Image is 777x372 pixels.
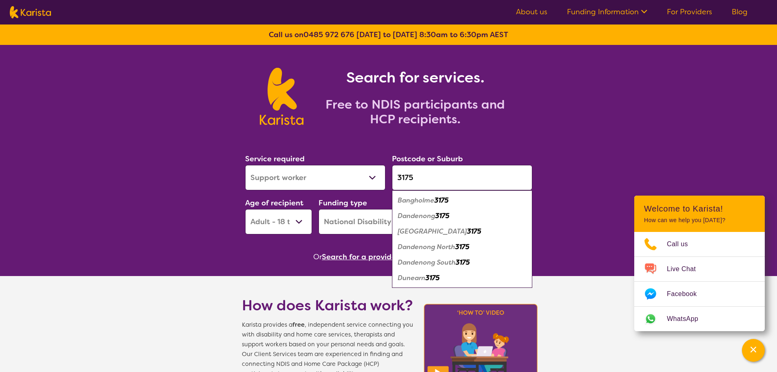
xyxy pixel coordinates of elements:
span: WhatsApp [667,313,708,325]
div: Dandenong 3175 [396,208,528,224]
div: Dandenong North 3175 [396,239,528,255]
label: Postcode or Suburb [392,154,463,164]
button: Channel Menu [742,339,765,362]
em: 3175 [455,243,469,251]
label: Funding type [319,198,367,208]
input: Type [392,165,532,190]
button: Search for a provider to leave a review [322,251,464,263]
label: Service required [245,154,305,164]
span: Facebook [667,288,706,300]
span: Call us [667,238,698,250]
div: Dandenong South 3175 [396,255,528,270]
span: Or [313,251,322,263]
em: Bangholme [398,196,434,205]
em: 3175 [456,258,470,267]
a: 0485 972 676 [303,30,354,40]
label: Age of recipient [245,198,303,208]
h1: How does Karista work? [242,296,413,315]
a: Blog [732,7,748,17]
img: Karista logo [260,68,303,125]
ul: Choose channel [634,232,765,331]
p: How can we help you [DATE]? [644,217,755,224]
em: 3175 [434,196,449,205]
em: Dandenong [398,212,435,220]
b: free [292,321,305,329]
em: Dunearn [398,274,425,282]
div: Dandenong East 3175 [396,224,528,239]
em: Dandenong North [398,243,455,251]
h1: Search for services. [313,68,517,87]
span: Live Chat [667,263,706,275]
img: Karista logo [10,6,51,18]
a: For Providers [667,7,712,17]
a: Funding Information [567,7,647,17]
div: Channel Menu [634,196,765,331]
em: 3175 [425,274,440,282]
em: [GEOGRAPHIC_DATA] [398,227,467,236]
h2: Welcome to Karista! [644,204,755,214]
b: Call us on [DATE] to [DATE] 8:30am to 6:30pm AEST [269,30,508,40]
a: Web link opens in a new tab. [634,307,765,331]
h2: Free to NDIS participants and HCP recipients. [313,97,517,127]
div: Bangholme 3175 [396,193,528,208]
em: 3175 [435,212,449,220]
em: Dandenong South [398,258,456,267]
a: About us [516,7,547,17]
div: Dunearn 3175 [396,270,528,286]
em: 3175 [467,227,481,236]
